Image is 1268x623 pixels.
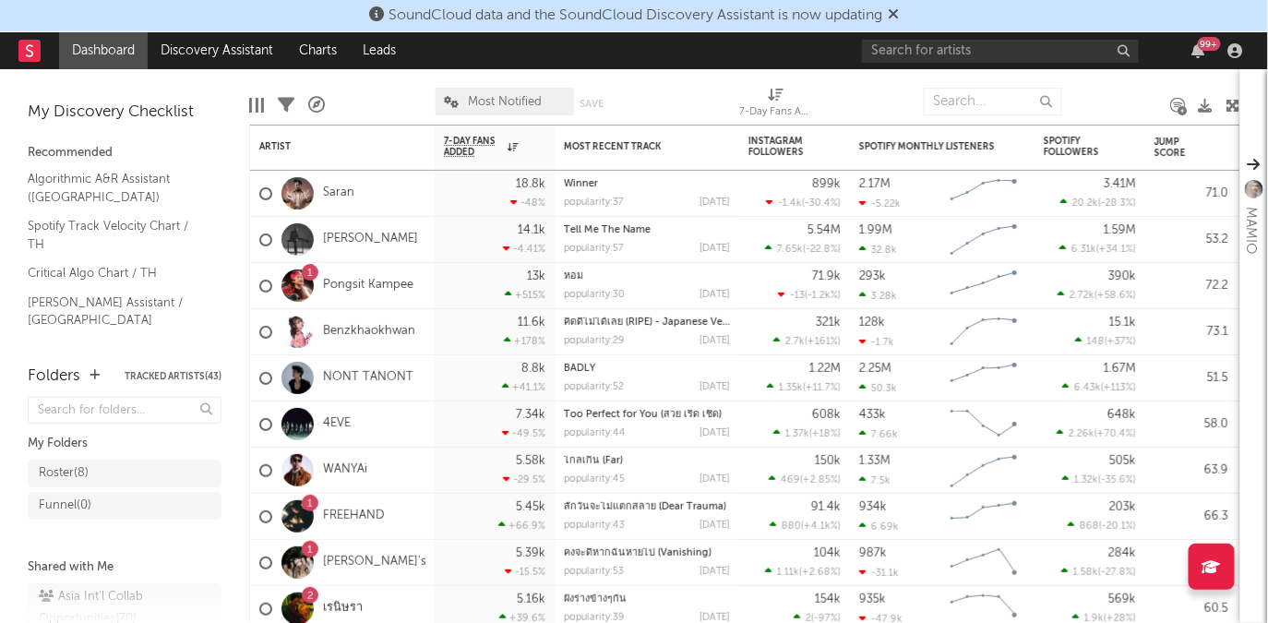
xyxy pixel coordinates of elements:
[498,520,545,532] div: +66.9 %
[1154,598,1228,620] div: 60.5
[739,102,813,124] div: 7-Day Fans Added (7-Day Fans Added)
[1108,547,1136,559] div: 284k
[778,289,841,301] div: ( )
[807,337,838,347] span: +161 %
[816,317,841,329] div: 321k
[503,473,545,485] div: -29.5 %
[779,383,803,393] span: 1.35k
[700,244,730,254] div: [DATE]
[814,547,841,559] div: 104k
[444,136,503,158] span: 7-Day Fans Added
[323,462,367,478] a: WANYAi
[516,455,545,467] div: 5.58k
[769,473,841,485] div: ( )
[1107,337,1133,347] span: +37 %
[859,224,892,236] div: 1.99M
[806,383,838,393] span: +11.7 %
[859,455,891,467] div: 1.33M
[564,410,722,420] a: Too Perfect for You (สวย เริ่ด เชิด)
[748,136,813,158] div: Instagram Followers
[1154,413,1228,436] div: 58.0
[1097,429,1133,439] span: +70.4 %
[859,336,894,348] div: -1.7k
[1154,183,1228,205] div: 71.0
[1104,363,1136,375] div: 1.67M
[1192,43,1205,58] button: 99+
[28,557,221,579] div: Shared with Me
[564,474,625,485] div: popularity: 45
[28,169,203,207] a: Algorithmic A&R Assistant ([GEOGRAPHIC_DATA])
[1087,337,1105,347] span: 148
[942,355,1025,401] svg: Chart title
[564,502,730,512] div: สักวันจะไม่แตกสลาย (Dear Trauma)
[564,502,726,512] a: สักวันจะไม่แตกสลาย (Dear Trauma)
[1154,460,1228,482] div: 63.9
[700,336,730,346] div: [DATE]
[580,99,604,109] button: Save
[517,593,545,605] div: 5.16k
[1097,291,1133,301] span: +58.6 %
[773,427,841,439] div: ( )
[1061,566,1136,578] div: ( )
[1074,383,1101,393] span: 6.43k
[1154,367,1228,389] div: 51.5
[888,8,899,23] span: Dismiss
[323,509,385,524] a: FREEHAND
[1104,178,1136,190] div: 3.41M
[773,335,841,347] div: ( )
[1099,245,1133,255] span: +34.1 %
[469,96,543,108] span: Most Notified
[1073,568,1098,578] span: 1.58k
[564,364,595,374] a: BADLY
[28,102,221,124] div: My Discovery Checklist
[564,548,730,558] div: คงจะดีหากฉันหายไป (Vanishing)
[564,198,624,208] div: popularity: 37
[766,197,841,209] div: ( )
[859,290,897,302] div: 3.28k
[942,448,1025,494] svg: Chart title
[28,365,80,388] div: Folders
[521,363,545,375] div: 8.8k
[803,475,838,485] span: +2.85 %
[323,416,351,432] a: 4EVE
[859,270,886,282] div: 293k
[1075,335,1136,347] div: ( )
[812,270,841,282] div: 71.9k
[1109,317,1136,329] div: 15.1k
[807,224,841,236] div: 5.54M
[807,291,838,301] span: -1.2k %
[815,593,841,605] div: 154k
[700,474,730,485] div: [DATE]
[805,198,838,209] span: -30.4 %
[564,141,702,152] div: Most Recent Track
[516,409,545,421] div: 7.34k
[859,474,891,486] div: 7.5k
[505,289,545,301] div: +515 %
[527,270,545,282] div: 13k
[28,293,203,330] a: [PERSON_NAME] Assistant / [GEOGRAPHIC_DATA]
[1057,427,1136,439] div: ( )
[1154,552,1228,574] div: 71.9
[778,198,802,209] span: -1.4k
[942,171,1025,217] svg: Chart title
[859,363,891,375] div: 2.25M
[516,178,545,190] div: 18.8k
[802,568,838,578] span: +2.68 %
[765,243,841,255] div: ( )
[1069,429,1095,439] span: 2.26k
[942,401,1025,448] svg: Chart title
[564,336,625,346] div: popularity: 29
[862,40,1139,63] input: Search for artists
[859,521,899,533] div: 6.69k
[323,278,413,294] a: Pongsit Kampee
[564,567,624,577] div: popularity: 53
[924,88,1062,115] input: Search...
[564,382,624,392] div: popularity: 52
[564,317,747,328] a: คิดดีไม่ได้เลย (RIPE) - Japanese Version
[148,32,286,69] a: Discovery Assistant
[812,429,838,439] span: +18 %
[564,456,623,466] a: ไกลเกิน (Far)
[564,428,626,438] div: popularity: 44
[1102,521,1133,532] span: -20.1 %
[1198,37,1221,51] div: 99 +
